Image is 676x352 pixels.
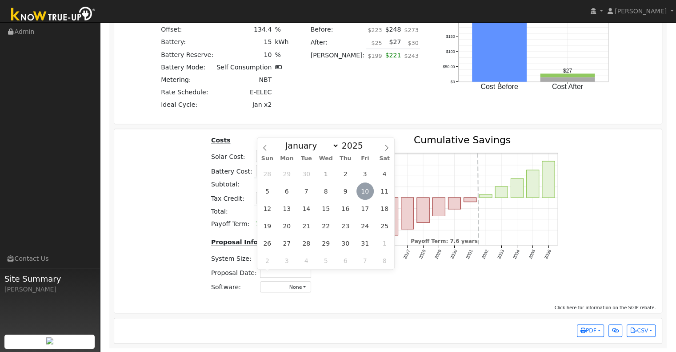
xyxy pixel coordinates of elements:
[540,73,595,77] rect: onclick=""
[418,248,427,259] text: 2028
[528,248,536,259] text: 2035
[401,198,413,229] rect: onclick=""
[472,7,527,81] rect: onclick=""
[160,24,215,36] td: Offset:
[366,36,384,49] td: $25
[160,36,215,49] td: Battery:
[256,220,265,227] span: 7.6
[278,252,296,269] span: November 3, 2025
[209,218,254,231] td: Payoff Term:
[449,248,458,259] text: 2030
[337,182,354,200] span: October 9, 2025
[298,217,315,235] span: October 21, 2025
[298,165,315,182] span: September 30, 2025
[356,217,374,235] span: October 24, 2025
[355,156,375,162] span: Fri
[209,279,258,294] td: Software:
[480,248,489,259] text: 2032
[215,86,273,98] td: E-ELEC
[615,8,667,15] span: [PERSON_NAME]
[384,36,403,49] td: $27
[209,163,254,178] td: Battery Cost:
[215,73,273,86] td: NBT
[259,182,276,200] span: October 5, 2025
[376,235,393,252] span: November 1, 2025
[317,217,335,235] span: October 22, 2025
[317,182,335,200] span: October 8, 2025
[481,82,519,90] text: Cost Before
[257,156,277,162] span: Sun
[511,178,523,198] rect: onclick=""
[627,324,656,337] button: CSV
[209,205,254,218] td: Total:
[411,238,478,244] text: Payoff Term: 7.6 years
[209,149,254,163] td: Solar Cost:
[316,156,336,162] span: Wed
[160,49,215,61] td: Battery Reserve:
[356,182,374,200] span: October 10, 2025
[479,194,492,197] rect: onclick=""
[259,200,276,217] span: October 12, 2025
[495,186,508,198] rect: onclick=""
[577,324,604,337] button: PDF
[446,34,455,38] text: $150
[385,198,398,235] rect: onclick=""
[465,248,474,259] text: 2031
[254,218,284,231] td: years
[4,285,95,294] div: [PERSON_NAME]
[384,49,403,67] td: $221
[451,79,455,84] text: $0
[337,200,354,217] span: October 16, 2025
[443,64,455,69] text: $50.00
[376,217,393,235] span: October 25, 2025
[209,190,254,205] td: Tax Credit:
[448,198,460,209] rect: onclick=""
[336,156,355,162] span: Thu
[273,36,290,49] td: kWh
[542,161,554,198] rect: onclick=""
[260,281,311,292] button: None
[278,182,296,200] span: October 6, 2025
[464,198,476,202] rect: onclick=""
[254,178,284,191] td: $32,500
[540,77,595,81] rect: onclick=""
[298,200,315,217] span: October 14, 2025
[432,198,445,216] rect: onclick=""
[254,205,284,218] td: $22,750
[433,248,442,259] text: 2029
[259,235,276,252] span: October 26, 2025
[376,182,393,200] span: October 11, 2025
[376,252,393,269] span: November 8, 2025
[376,165,393,182] span: October 4, 2025
[273,49,290,61] td: %
[160,73,215,86] td: Metering:
[211,137,231,144] u: Costs
[403,49,420,67] td: $243
[356,252,374,269] span: November 7, 2025
[309,49,366,67] td: [PERSON_NAME]:
[356,165,374,182] span: October 3, 2025
[209,178,254,191] td: Subtotal:
[317,235,335,252] span: October 29, 2025
[403,36,420,49] td: $30
[384,24,403,36] td: $248
[209,265,258,279] td: Proposal Date:
[211,239,286,246] u: Proposal Information
[7,5,100,25] img: Know True-Up
[413,134,510,146] text: Cumulative Savings
[512,248,520,259] text: 2034
[309,24,366,36] td: Before:
[563,67,572,73] text: $27
[281,140,339,151] select: Month
[259,217,276,235] span: October 19, 2025
[608,324,622,337] button: Generate Report Link
[403,24,420,36] td: $273
[317,165,335,182] span: October 1, 2025
[337,217,354,235] span: October 23, 2025
[402,248,411,259] text: 2027
[356,200,374,217] span: October 17, 2025
[366,24,384,36] td: $223
[552,82,584,90] text: Cost After
[273,24,290,36] td: %
[277,156,296,162] span: Mon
